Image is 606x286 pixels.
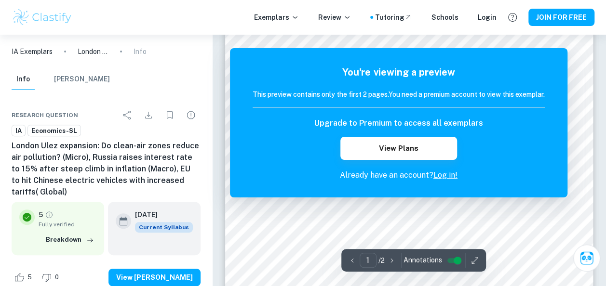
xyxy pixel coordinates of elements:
p: / 2 [378,255,385,266]
a: Log in! [433,170,458,180]
p: Info [134,46,147,57]
span: Research question [12,111,78,119]
span: IA [12,126,25,136]
div: Dislike [39,270,64,285]
img: Clastify logo [12,8,73,27]
button: View [PERSON_NAME] [108,269,201,286]
span: Fully verified [39,220,96,229]
button: Info [12,69,35,90]
a: Grade fully verified [45,210,54,219]
a: IA Exemplars [12,46,53,57]
p: Review [318,12,351,23]
h5: You're viewing a preview [253,65,545,79]
a: Economics-SL [27,125,81,137]
span: Current Syllabus [135,222,193,233]
a: IA [12,125,26,137]
p: Already have an account? [253,169,545,181]
button: JOIN FOR FREE [528,9,594,26]
a: Schools [431,12,458,23]
button: Ask Clai [573,245,600,272]
span: 5 [22,273,37,282]
span: Economics-SL [28,126,81,136]
div: Report issue [181,105,201,125]
a: Tutoring [375,12,412,23]
div: Share [118,105,137,125]
div: Download [139,105,158,125]
h6: This preview contains only the first 2 pages. You need a premium account to view this exemplar. [253,89,545,100]
div: Like [12,270,37,285]
h6: London Ulez expansion: Do clean-air zones reduce air pollution? (Micro), Russia raises interest r... [12,140,201,198]
div: Bookmark [160,105,179,125]
h6: [DATE] [135,209,185,220]
p: 5 [39,209,43,220]
button: View Plans [340,137,457,160]
button: Help and Feedback [504,9,521,26]
span: 0 [50,273,64,282]
span: Annotations [404,255,442,265]
p: Exemplars [254,12,299,23]
h6: Upgrade to Premium to access all exemplars [314,117,483,129]
button: Breakdown [43,233,96,247]
div: This exemplar is based on the current syllabus. Feel free to refer to it for inspiration/ideas wh... [135,222,193,233]
button: [PERSON_NAME] [54,69,110,90]
a: Login [478,12,497,23]
p: London Ulez expansion: Do clean-air zones reduce air pollution? (Micro), Russia raises interest r... [78,46,108,57]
